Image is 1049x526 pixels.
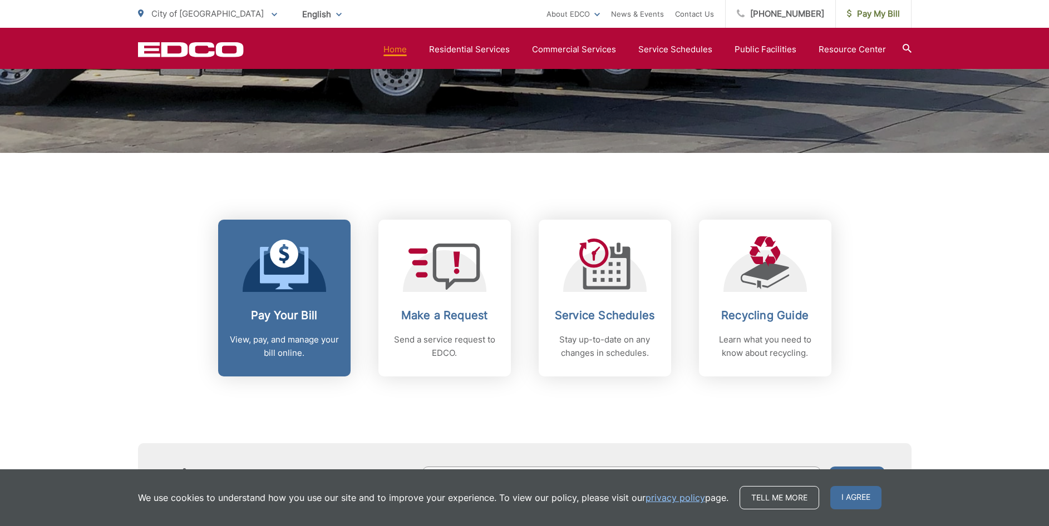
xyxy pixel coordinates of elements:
input: Enter your email address... [422,467,821,492]
a: About EDCO [546,7,600,21]
span: City of [GEOGRAPHIC_DATA] [151,8,264,19]
a: Residential Services [429,43,510,56]
a: Tell me more [740,486,819,509]
p: Stay up-to-date on any changes in schedules. [550,333,660,360]
h2: Pay Your Bill [229,309,339,322]
span: Pay My Bill [847,7,900,21]
a: Pay Your Bill View, pay, and manage your bill online. [218,220,351,376]
a: Recycling Guide Learn what you need to know about recycling. [699,220,831,376]
a: Service Schedules [638,43,712,56]
p: We use cookies to understand how you use our site and to improve your experience. To view our pol... [138,491,728,504]
a: EDCD logo. Return to the homepage. [138,42,244,57]
p: Send a service request to EDCO. [390,333,500,360]
button: Submit [829,467,885,492]
a: Service Schedules Stay up-to-date on any changes in schedules. [539,220,671,376]
a: News & Events [611,7,664,21]
h4: Subscribe to EDCO service alerts, upcoming events & environmental news: [209,468,412,490]
a: privacy policy [646,491,705,504]
a: Resource Center [819,43,886,56]
h2: Make a Request [390,309,500,322]
span: I agree [830,486,881,509]
h2: Service Schedules [550,309,660,322]
p: Learn what you need to know about recycling. [710,333,820,360]
a: Public Facilities [735,43,796,56]
a: Commercial Services [532,43,616,56]
span: English [294,4,350,24]
h2: Recycling Guide [710,309,820,322]
p: View, pay, and manage your bill online. [229,333,339,360]
a: Contact Us [675,7,714,21]
a: Home [383,43,407,56]
a: Make a Request Send a service request to EDCO. [378,220,511,376]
